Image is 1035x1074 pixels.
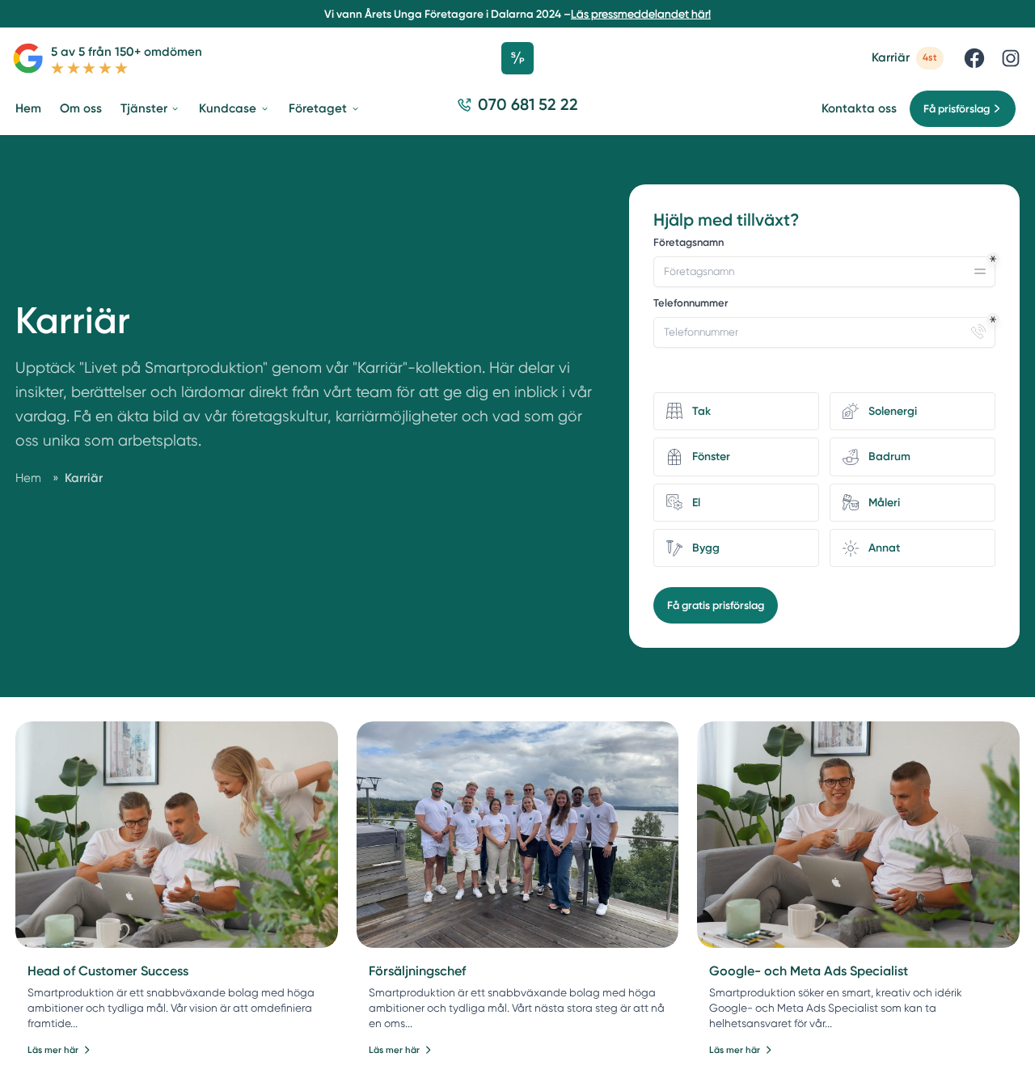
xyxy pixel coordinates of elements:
a: 070 681 52 22 [451,94,585,125]
a: Google- och Meta Ads Specialist [709,963,908,979]
label: Telefonnummer [653,296,995,314]
a: Kontakta oss [822,101,897,116]
a: Kundcase [196,89,272,129]
p: Smartproduktion är ett snabbväxande bolag med höga ambitioner och tydliga mål. Vårt nästa stora s... [369,985,666,1031]
div: Obligatoriskt [990,256,996,262]
img: Google- och Meta Ads Specialist [697,721,1020,948]
h3: Hjälp med tillväxt? [653,209,995,231]
a: Karriär [65,471,103,485]
a: Hem [15,471,41,485]
a: Karriär 4st [872,47,944,69]
h1: Karriär [15,299,592,356]
p: Upptäck "Livet på Smartproduktion" genom vår "Karriär"-kollektion. Här delar vi insikter, berätte... [15,356,592,460]
a: Om oss [57,89,105,129]
input: Telefonnummer [653,317,995,348]
span: 4st [916,47,944,69]
a: Tjänster [117,89,184,129]
p: Smartproduktion är ett snabbväxande bolag med höga ambitioner och tydliga mål. Vår vision är att ... [27,985,325,1031]
a: Läs mer här [369,1042,432,1057]
p: Vi vann Årets Unga Företagare i Dalarna 2024 – [6,6,1029,22]
p: 5 av 5 från 150+ omdömen [51,42,202,61]
a: Läs mer här [27,1042,91,1057]
span: » [53,468,58,488]
a: Få prisförslag [909,90,1016,128]
a: Försäljningschef [369,963,466,979]
a: Hem [12,89,44,129]
span: Karriär [872,50,910,66]
img: Head of Customer Success [15,721,338,948]
a: Företaget [285,89,363,129]
nav: Breadcrumb [15,468,592,488]
label: Företagsnamn [653,235,995,253]
span: 070 681 52 22 [478,94,578,116]
div: Obligatoriskt [990,316,996,323]
a: Head of Customer Success [27,963,188,979]
a: Läs mer här [709,1042,772,1057]
span: Få prisförslag [923,100,990,117]
p: Smartproduktion söker en smart, kreativ och idérik Google- och Meta Ads Specialist som kan ta hel... [709,985,1007,1031]
img: Försäljningschef [357,721,679,948]
button: Få gratis prisförslag [653,587,778,624]
a: Läs pressmeddelandet här! [571,7,711,20]
input: Företagsnamn [653,256,995,287]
